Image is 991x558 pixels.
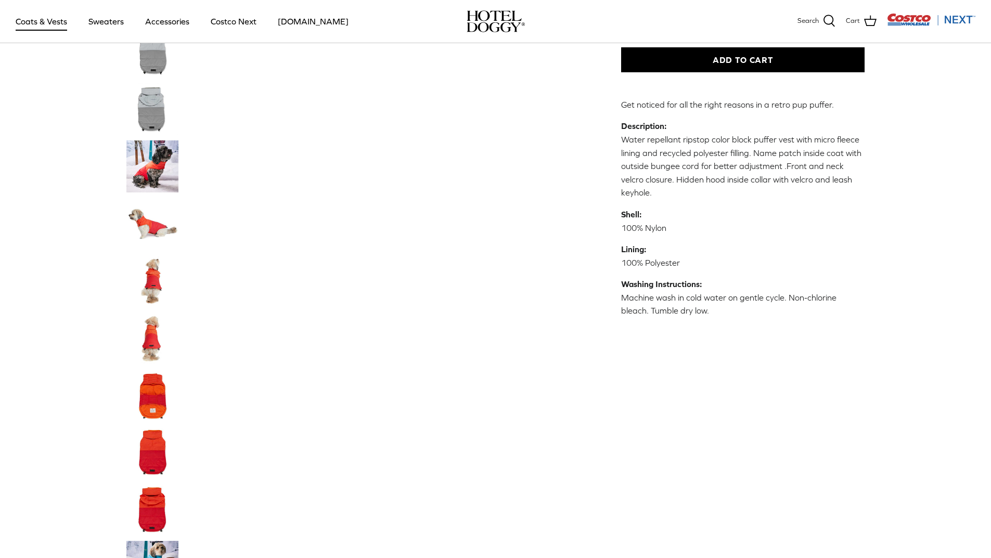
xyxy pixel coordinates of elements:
[621,208,865,235] p: 100% Nylon
[126,312,178,364] a: Thumbnail Link
[621,47,865,72] button: Add to Cart
[621,278,865,318] p: Machine wash in cold water on gentle cycle. Non-chlorine bleach. Tumble dry low.
[887,20,975,28] a: Visit Costco Next
[621,210,641,219] strong: Shell:
[126,484,178,536] a: Thumbnail Link
[126,426,178,478] a: Thumbnail Link
[621,121,666,131] strong: Description:
[79,4,133,39] a: Sweaters
[201,4,266,39] a: Costco Next
[887,13,975,26] img: Costco Next
[797,16,819,27] span: Search
[126,140,178,192] a: Thumbnail Link
[797,15,835,28] a: Search
[621,243,865,269] p: 100% Polyester
[126,26,178,78] a: Thumbnail Link
[621,120,865,200] p: Water repellant ripstop color block puffer vest with micro fleece lining and recycled polyester f...
[467,10,525,32] img: hoteldoggycom
[126,83,178,135] a: Thumbnail Link
[621,244,646,254] strong: Lining:
[126,369,178,421] a: Thumbnail Link
[6,4,76,39] a: Coats & Vests
[621,98,865,112] p: Get noticed for all the right reasons in a retro pup puffer.
[846,15,877,28] a: Cart
[268,4,358,39] a: [DOMAIN_NAME]
[467,10,525,32] a: hoteldoggy.com hoteldoggycom
[126,255,178,307] a: Thumbnail Link
[621,279,702,289] strong: Washing Instructions:
[136,4,199,39] a: Accessories
[126,198,178,250] a: Thumbnail Link
[846,16,860,27] span: Cart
